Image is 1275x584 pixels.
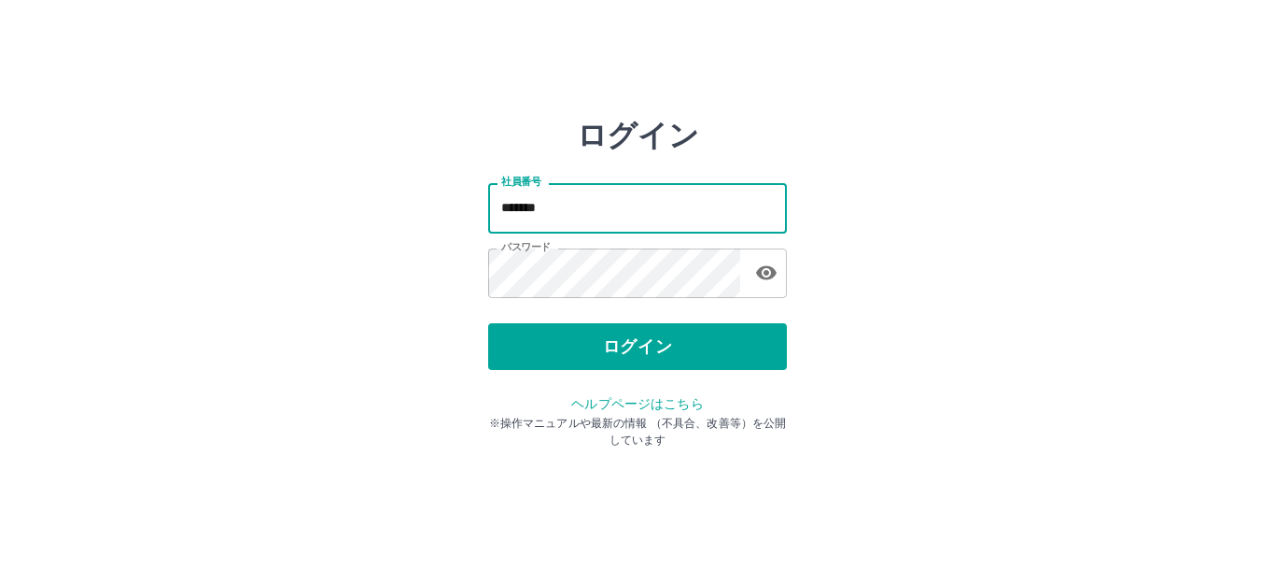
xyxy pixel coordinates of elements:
label: 社員番号 [501,175,540,189]
label: パスワード [501,240,551,254]
button: ログイン [488,323,787,370]
a: ヘルプページはこちら [571,396,703,411]
h2: ログイン [577,118,699,153]
p: ※操作マニュアルや最新の情報 （不具合、改善等）を公開しています [488,415,787,449]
